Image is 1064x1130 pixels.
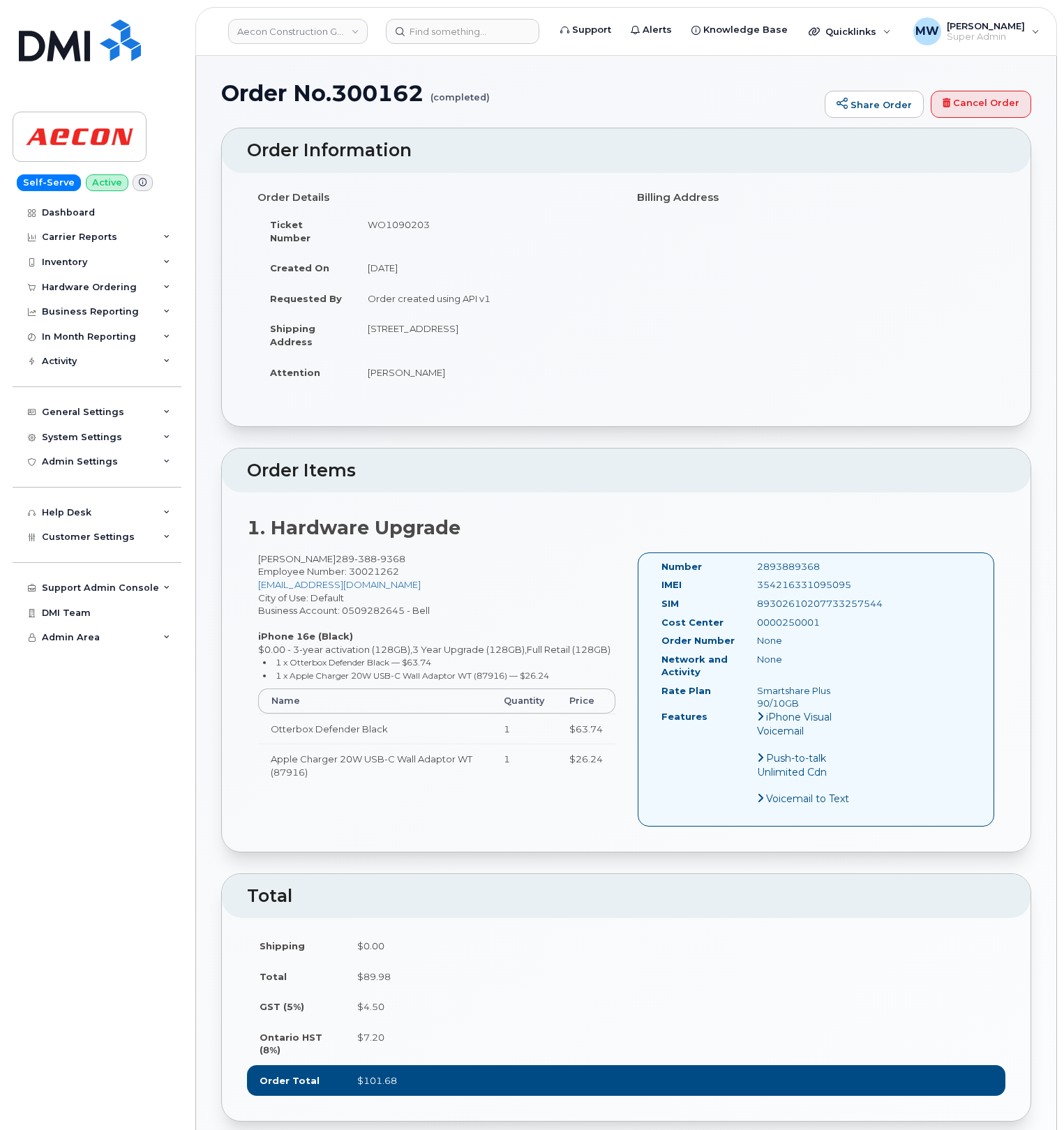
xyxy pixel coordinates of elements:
td: Apple Charger 20W USB-C Wall Adaptor WT (87916) [258,744,491,787]
span: 388 [354,553,377,564]
h2: Total [247,887,1005,906]
td: Order created using API v1 [355,283,616,314]
div: 2893889368 [747,560,881,573]
a: [EMAIL_ADDRESS][DOMAIN_NAME] [258,579,421,590]
strong: iPhone 16e (Black) [258,631,353,642]
div: [PERSON_NAME] City of Use: Default Business Account: 0509282645 - Bell $0.00 - 3-year activation ... [247,552,627,800]
strong: 1. Hardware Upgrade [247,516,460,539]
span: 9368 [377,553,405,564]
small: 1 x Apple Charger 20W USB-C Wall Adaptor WT (87916) — $26.24 [276,670,549,681]
label: Shipping [260,940,305,953]
label: Cost Center [661,616,724,629]
span: $4.50 [357,1001,384,1012]
label: Number [661,560,702,573]
label: SIM [661,597,679,610]
strong: Requested By [270,293,342,304]
th: Quantity [491,688,557,714]
span: 289 [336,553,405,564]
span: $7.20 [357,1032,384,1043]
td: $63.74 [557,714,615,744]
label: Features [661,710,707,723]
span: Employee Number: 30021262 [258,566,399,577]
span: $0.00 [357,940,384,951]
span: iPhone Visual Voicemail [757,711,832,737]
div: 354216331095095 [747,578,881,592]
a: Cancel Order [931,91,1031,119]
h2: Order Items [247,461,1005,481]
h2: Order Information [247,141,1005,160]
td: 1 [491,714,557,744]
td: WO1090203 [355,209,616,253]
label: Network and Activity [661,653,736,679]
strong: Attention [270,367,320,378]
div: 89302610207733257544 [747,597,881,610]
label: Rate Plan [661,684,711,698]
td: $26.24 [557,744,615,787]
h1: Order No.300162 [221,81,818,105]
a: Share Order [825,91,924,119]
label: Ontario HST (8%) [260,1031,332,1057]
td: [PERSON_NAME] [355,357,616,388]
div: Smartshare Plus 90/10GB [747,684,881,710]
h4: Billing Address [637,192,996,204]
td: [DATE] [355,253,616,283]
span: $101.68 [357,1075,397,1086]
div: None [747,653,881,666]
td: 1 [491,744,557,787]
div: 0000250001 [747,616,881,629]
strong: Created On [270,262,329,273]
label: GST (5%) [260,1000,304,1014]
label: Order Total [260,1074,320,1087]
label: Order Number [661,634,735,647]
span: $89.98 [357,971,391,982]
td: Otterbox Defender Black [258,714,491,744]
label: IMEI [661,578,682,592]
label: Total [260,970,287,984]
div: None [747,634,881,647]
span: Push-to-talk Unlimited Cdn [757,752,827,778]
small: 1 x Otterbox Defender Black — $63.74 [276,657,431,668]
h4: Order Details [257,192,616,204]
span: Voicemail to Text [766,792,849,805]
td: [STREET_ADDRESS] [355,313,616,356]
strong: Shipping Address [270,323,315,347]
th: Price [557,688,615,714]
th: Name [258,688,491,714]
small: (completed) [430,81,490,103]
strong: Ticket Number [270,219,310,243]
